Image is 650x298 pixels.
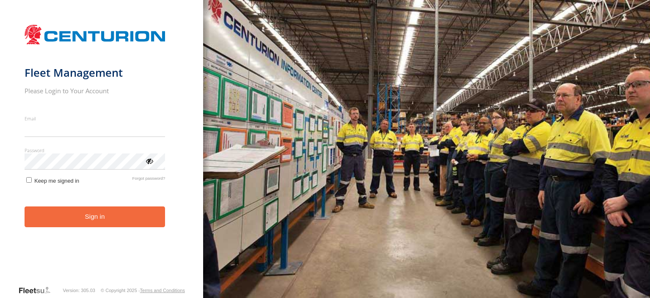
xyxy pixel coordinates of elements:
span: Keep me signed in [34,178,79,184]
h1: Fleet Management [25,66,165,80]
a: Forgot password? [132,176,165,184]
img: Centurion Transport [25,24,165,45]
h2: Please Login to Your Account [25,86,165,95]
div: © Copyright 2025 - [101,288,185,293]
button: Sign in [25,206,165,227]
input: Keep me signed in [26,177,32,183]
label: Email [25,115,165,122]
a: Terms and Conditions [140,288,185,293]
label: Password [25,147,165,153]
div: Version: 305.03 [63,288,95,293]
a: Visit our Website [18,286,57,295]
form: main [25,20,179,285]
div: ViewPassword [145,156,153,165]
